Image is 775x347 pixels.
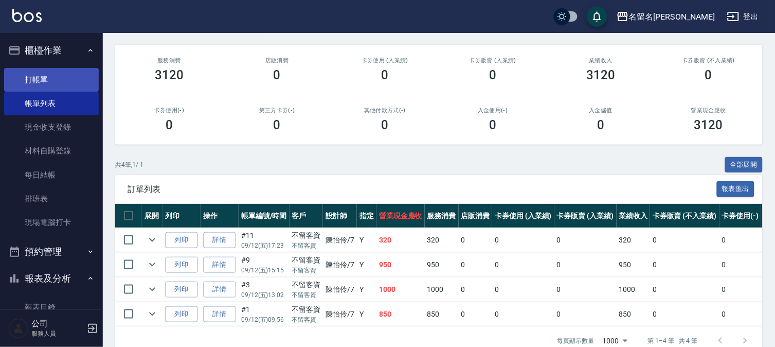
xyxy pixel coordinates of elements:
[128,184,717,195] span: 訂單列表
[4,37,99,64] button: 櫃檯作業
[241,266,287,275] p: 09/12 (五) 15:15
[459,277,493,302] td: 0
[128,57,211,64] h3: 服務消費
[241,290,287,300] p: 09/12 (五) 13:02
[4,187,99,211] a: 排班表
[597,118,604,132] h3: 0
[31,329,84,338] p: 服務人員
[239,302,290,326] td: #1
[648,336,698,345] p: 第 1–4 筆 共 4 筆
[357,253,376,277] td: Y
[559,57,642,64] h2: 業績收入
[376,204,425,228] th: 營業現金應收
[292,241,321,250] p: 不留客資
[357,204,376,228] th: 指定
[554,253,617,277] td: 0
[650,228,719,252] td: 0
[163,204,201,228] th: 列印
[357,302,376,326] td: Y
[554,302,617,326] td: 0
[425,277,459,302] td: 1000
[554,228,617,252] td: 0
[425,302,459,326] td: 850
[8,318,29,339] img: Person
[425,228,459,252] td: 320
[344,57,427,64] h2: 卡券使用 (入業績)
[236,57,319,64] h2: 店販消費
[145,257,160,272] button: expand row
[650,302,719,326] td: 0
[617,204,651,228] th: 業績收入
[323,228,357,252] td: 陳怡伶 /7
[145,282,160,297] button: expand row
[492,302,554,326] td: 0
[725,157,763,173] button: 全部展開
[587,6,607,27] button: save
[290,204,323,228] th: 客戶
[694,118,723,132] h3: 3120
[717,181,755,197] button: 報表匯出
[459,302,493,326] td: 0
[617,253,651,277] td: 950
[165,257,198,273] button: 列印
[165,306,198,322] button: 列印
[203,282,236,298] a: 詳情
[323,277,357,302] td: 陳怡伶 /7
[292,280,321,290] div: 不留客資
[719,253,762,277] td: 0
[425,253,459,277] td: 950
[459,253,493,277] td: 0
[344,107,427,114] h2: 其他付款方式(-)
[586,68,615,82] h3: 3120
[145,306,160,322] button: expand row
[612,6,719,27] button: 名留名[PERSON_NAME]
[489,68,496,82] h3: 0
[323,302,357,326] td: 陳怡伶 /7
[203,306,236,322] a: 詳情
[617,277,651,302] td: 1000
[376,253,425,277] td: 950
[4,92,99,115] a: 帳單列表
[12,9,42,22] img: Logo
[650,253,719,277] td: 0
[719,204,762,228] th: 卡券使用(-)
[239,253,290,277] td: #9
[274,68,281,82] h3: 0
[292,315,321,324] p: 不留客資
[31,319,84,329] h5: 公司
[323,253,357,277] td: 陳怡伶 /7
[357,228,376,252] td: Y
[201,204,239,228] th: 操作
[4,163,99,187] a: 每日結帳
[239,204,290,228] th: 帳單編號/時間
[239,228,290,252] td: #11
[166,118,173,132] h3: 0
[489,118,496,132] h3: 0
[4,238,99,265] button: 預約管理
[554,204,617,228] th: 卡券販賣 (入業績)
[492,277,554,302] td: 0
[617,302,651,326] td: 850
[236,107,319,114] h2: 第三方卡券(-)
[4,115,99,139] a: 現金收支登錄
[292,290,321,300] p: 不留客資
[376,277,425,302] td: 1000
[650,204,719,228] th: 卡券販賣 (不入業績)
[274,118,281,132] h3: 0
[719,228,762,252] td: 0
[323,204,357,228] th: 設計師
[425,204,459,228] th: 服務消費
[165,232,198,248] button: 列印
[142,204,163,228] th: 展開
[292,255,321,266] div: 不留客資
[459,204,493,228] th: 店販消費
[719,302,762,326] td: 0
[451,107,534,114] h2: 入金使用(-)
[451,57,534,64] h2: 卡券販賣 (入業績)
[382,68,389,82] h3: 0
[629,10,715,23] div: 名留名[PERSON_NAME]
[723,7,763,26] button: 登出
[292,230,321,241] div: 不留客資
[292,304,321,315] div: 不留客資
[382,118,389,132] h3: 0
